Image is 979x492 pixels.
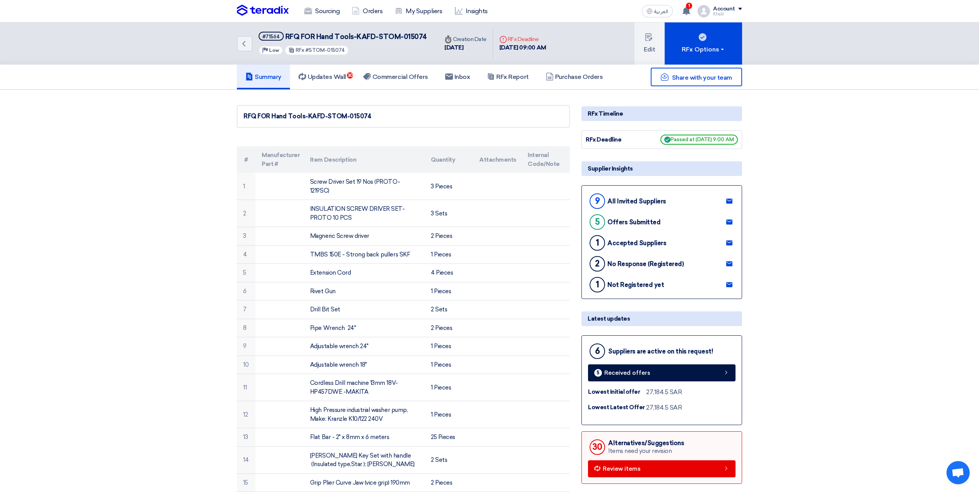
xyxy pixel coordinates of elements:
[590,277,605,292] div: 1
[946,461,970,484] div: Open chat
[607,281,664,289] div: Not Registered yet
[672,74,732,81] span: Share with your team
[594,369,602,377] div: 5
[304,355,425,374] td: Adjustable wrench 18"
[285,32,427,41] span: RFQ FOR Hand Tools-KAFD-STOM-015074
[237,401,255,428] td: 12
[425,264,473,282] td: 4 Pieces
[304,264,425,282] td: Extension Cord
[237,200,255,227] td: 2
[304,446,425,473] td: [PERSON_NAME] Key Set with handle (Insulated type,Star ); [PERSON_NAME]
[425,428,473,447] td: 25 Pieces
[581,161,742,176] div: Supplier Insights
[304,245,425,264] td: TMBS 150E - Strong back pullers SKF
[237,428,255,447] td: 13
[603,466,641,472] span: Review items
[237,319,255,337] td: 8
[581,106,742,121] div: RFx Timeline
[298,3,346,20] a: Sourcing
[608,439,684,447] div: Alternatives/Suggestions
[425,200,473,227] td: 3 Sets
[237,301,255,319] td: 7
[425,245,473,264] td: 1 Pieces
[713,12,742,16] div: Khalil
[425,473,473,492] td: 2 Pieces
[487,73,528,81] h5: RFx Report
[355,65,437,89] a: Commercial Offers
[590,343,605,359] div: 6
[237,355,255,374] td: 10
[634,22,665,65] button: Edit
[425,401,473,428] td: 1 Pieces
[304,227,425,246] td: Magneric Screw driver
[346,3,389,20] a: Orders
[269,48,279,53] span: Low
[445,73,470,81] h5: Inbox
[499,35,546,43] div: RFx Deadline
[608,447,684,456] div: Items need your revision
[304,319,425,337] td: Pipe Wrench 24"
[363,73,428,81] h5: Commercial Offers
[590,439,605,455] div: 30
[588,388,646,396] div: Lowest Initial offer
[425,319,473,337] td: 2 Pieces
[590,235,605,251] div: 1
[243,112,563,121] div: RFQ FOR Hand Tools-KAFD-STOM-015074
[425,173,473,200] td: 3 Pieces
[255,146,304,173] th: Manufacturer Part #
[586,135,644,144] div: RFx Deadline
[478,65,537,89] a: RFx Report
[473,146,521,173] th: Attachments
[425,446,473,473] td: 2 Sets
[642,5,673,17] button: العربية
[304,337,425,356] td: Adjustable wrench 24"
[347,72,353,79] span: 30
[304,301,425,319] td: Drill Bit Set
[304,200,425,227] td: INSULATION SCREW DRIVER SET-PROTO 10 PCS
[305,47,345,53] span: #STOM-015074
[245,73,281,81] h5: Summary
[604,370,650,376] span: Received offers
[237,264,255,282] td: 5
[686,3,692,9] span: 1
[237,374,255,401] td: 11
[521,146,570,173] th: Internal Code/Note
[304,401,425,428] td: High Pressure industrial washer pump, Make: Kranzle K10/122 240V
[607,239,666,247] div: Accepted Suppliers
[682,45,725,54] div: RFx Options
[546,73,603,81] h5: Purchase Orders
[590,256,605,272] div: 2
[499,43,546,52] div: [DATE] 09:00 AM
[660,135,738,145] span: Passed at [DATE] 9:00 AM
[298,73,346,81] h5: Updates Wall
[304,146,425,173] th: Item Description
[237,146,255,173] th: #
[590,214,605,230] div: 5
[607,260,684,268] div: No Response (Registered)
[646,403,682,412] div: 27,184.5 SAR
[259,32,427,41] h5: RFQ FOR Hand Tools-KAFD-STOM-015074
[698,5,710,17] img: profile_test.png
[237,65,290,89] a: Summary
[237,227,255,246] td: 3
[290,65,355,89] a: Updates Wall30
[444,35,487,43] div: Creation Date
[237,173,255,200] td: 1
[237,282,255,301] td: 6
[425,355,473,374] td: 1 Pieces
[237,473,255,492] td: 15
[389,3,448,20] a: My Suppliers
[304,173,425,200] td: Screw Driver Set 19 Nos (PROTO-1219SC)
[444,43,487,52] div: [DATE]
[590,193,605,209] div: 9
[262,34,280,39] div: #71564
[437,65,479,89] a: Inbox
[237,337,255,356] td: 9
[665,22,742,65] button: RFx Options
[425,146,473,173] th: Quantity
[607,219,660,226] div: Offers Submitted
[425,301,473,319] td: 2 Sets
[581,311,742,326] div: Latest updates
[449,3,494,20] a: Insights
[608,348,713,355] div: Suppliers are active on this request!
